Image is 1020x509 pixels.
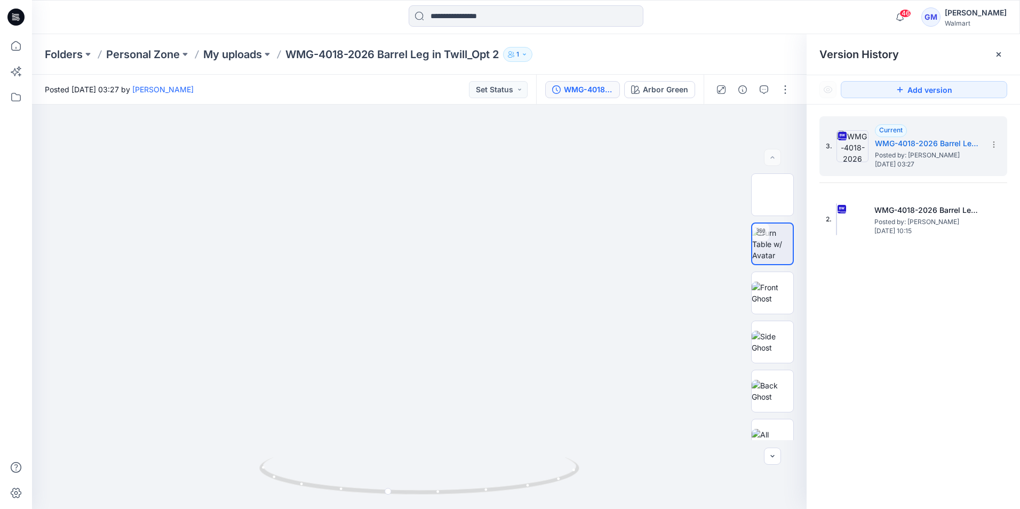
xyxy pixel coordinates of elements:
[132,85,194,94] a: [PERSON_NAME]
[45,47,83,62] a: Folders
[875,137,982,150] h5: WMG-4018-2026 Barrel Leg in Twill_Opt 2_Full Colorway
[945,19,1007,27] div: Walmart
[994,50,1003,59] button: Close
[516,49,519,60] p: 1
[643,84,688,96] div: Arbor Green
[826,141,832,151] span: 3.
[945,6,1007,19] div: [PERSON_NAME]
[826,214,832,224] span: 2.
[836,130,868,162] img: WMG-4018-2026 Barrel Leg in Twill_Opt 2_Full Colorway
[45,84,194,95] span: Posted [DATE] 03:27 by
[624,81,695,98] button: Arbor Green
[285,47,499,62] p: WMG-4018-2026 Barrel Leg in Twill_Opt 2
[752,227,793,261] img: Turn Table w/ Avatar
[564,84,613,96] div: WMG-4018-2026 Barrel Leg in Twill_Opt 2_Full Colorway
[752,331,793,353] img: Side Ghost
[752,282,793,304] img: Front Ghost
[841,81,1007,98] button: Add version
[874,217,981,227] span: Posted by: Gayan Mahawithanalage
[203,47,262,62] a: My uploads
[874,227,981,235] span: [DATE] 10:15
[545,81,620,98] button: WMG-4018-2026 Barrel Leg in Twill_Opt 2_Full Colorway
[875,150,982,161] span: Posted by: Gayan Mahawithanalage
[752,380,793,402] img: Back Ghost
[899,9,911,18] span: 46
[819,81,836,98] button: Show Hidden Versions
[874,204,981,217] h5: WMG-4018-2026 Barrel Leg in Twill_Opt 2_Soft Silver
[106,47,180,62] a: Personal Zone
[503,47,532,62] button: 1
[819,48,899,61] span: Version History
[875,161,982,168] span: [DATE] 03:27
[734,81,751,98] button: Details
[752,429,793,451] img: All colorways
[836,203,868,235] img: WMG-4018-2026 Barrel Leg in Twill_Opt 2_Soft Silver
[921,7,941,27] div: GM
[879,126,903,134] span: Current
